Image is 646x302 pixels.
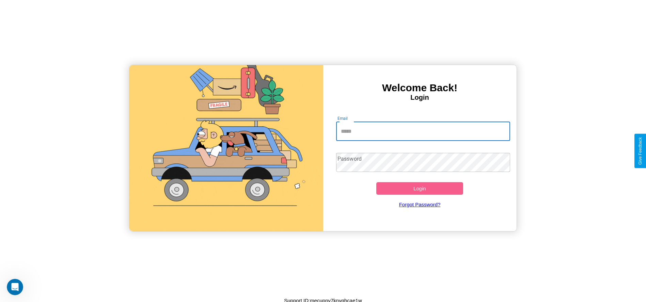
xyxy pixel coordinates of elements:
h4: Login [323,94,517,101]
a: Forgot Password? [333,195,507,214]
button: Login [376,182,463,195]
label: Email [337,115,348,121]
div: Give Feedback [638,137,643,165]
img: gif [129,65,323,231]
iframe: Intercom live chat [7,279,23,295]
h3: Welcome Back! [323,82,517,94]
